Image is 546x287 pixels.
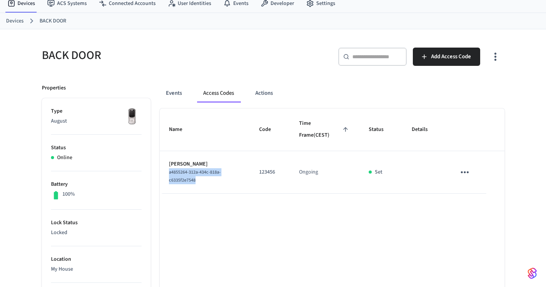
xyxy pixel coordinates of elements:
span: Name [169,124,192,136]
button: Events [160,84,188,102]
span: Add Access Code [431,52,471,62]
span: a4855264-312a-434c-818a-c6335f2e7548 [169,169,221,183]
a: Devices [6,17,24,25]
p: Online [57,154,72,162]
a: BACK DOOR [40,17,66,25]
p: Set [375,168,382,176]
p: 100% [62,190,75,198]
p: Type [51,107,142,115]
button: Access Codes [197,84,240,102]
img: Yale Assure Touchscreen Wifi Smart Lock, Satin Nickel, Front [123,107,142,126]
span: Code [259,124,281,136]
span: Time Frame(CEST) [299,118,350,142]
button: Add Access Code [413,48,480,66]
p: My House [51,265,142,273]
p: 123456 [259,168,281,176]
p: Battery [51,180,142,188]
span: Details [412,124,438,136]
p: Location [51,255,142,263]
p: Status [51,144,142,152]
img: SeamLogoGradient.69752ec5.svg [528,267,537,279]
p: Lock Status [51,219,142,227]
p: [PERSON_NAME] [169,160,241,168]
p: Locked [51,229,142,237]
table: sticky table [160,108,505,194]
h5: BACK DOOR [42,48,269,63]
span: Status [369,124,393,136]
button: Actions [249,84,279,102]
td: Ongoing [290,151,360,194]
p: Properties [42,84,66,92]
div: ant example [160,84,505,102]
p: August [51,117,142,125]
